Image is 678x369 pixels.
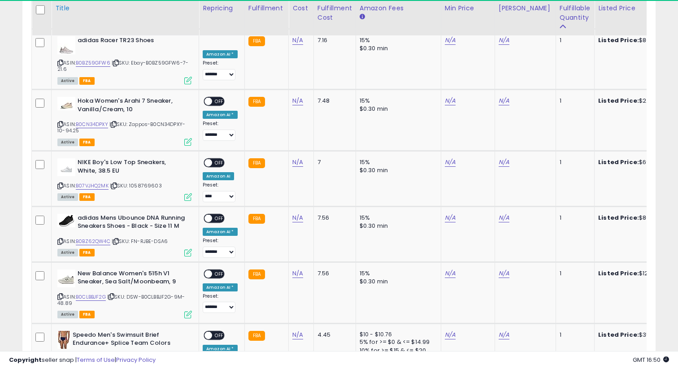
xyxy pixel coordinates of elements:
[560,4,591,22] div: Fulfillable Quantity
[292,269,303,278] a: N/A
[212,214,226,222] span: OFF
[79,193,95,201] span: FBA
[598,331,673,339] div: $35.00
[360,338,434,346] div: 5% for >= $0 & <= $14.99
[360,13,365,21] small: Amazon Fees.
[55,4,195,13] div: Title
[360,278,434,286] div: $0.30 min
[77,356,115,364] a: Terms of Use
[203,283,238,291] div: Amazon AI *
[598,330,639,339] b: Listed Price:
[203,172,234,180] div: Amazon AI
[57,269,192,317] div: ASIN:
[57,269,75,287] img: 31jdaR68-9L._SL40_.jpg
[76,121,108,128] a: B0CN34DPXY
[203,228,238,236] div: Amazon AI *
[57,293,185,307] span: | SKU: DSW-B0CLBBJF2G-9M-48.89
[78,269,187,288] b: New Balance Women's 515h V1 Sneaker, Sea Salt/Moonbeam, 9
[57,158,75,176] img: 21zM36KLVqL._SL40_.jpg
[560,269,587,278] div: 1
[79,249,95,256] span: FBA
[445,158,456,167] a: N/A
[203,111,238,119] div: Amazon AI *
[445,96,456,105] a: N/A
[598,4,676,13] div: Listed Price
[76,182,109,190] a: B07VJHQ2MK
[360,36,434,44] div: 15%
[57,97,75,110] img: 31OsnjVdvAL._SL40_.jpg
[360,222,434,230] div: $0.30 min
[79,77,95,85] span: FBA
[203,238,238,258] div: Preset:
[78,97,187,116] b: Hoka Women's Arahi 7 Sneaker, Vanilla/Cream, 10
[360,158,434,166] div: 15%
[73,331,182,350] b: Speedo Men's Swimsuit Brief Endurance+ Splice Team Colors
[360,105,434,113] div: $0.30 min
[499,158,509,167] a: N/A
[57,214,192,256] div: ASIN:
[598,36,639,44] b: Listed Price:
[598,269,673,278] div: $120.00
[57,331,70,349] img: 41wtdipSIdL._SL40_.jpg
[360,44,434,52] div: $0.30 min
[598,269,639,278] b: Listed Price:
[560,158,587,166] div: 1
[445,269,456,278] a: N/A
[598,97,673,105] div: $220.00
[560,331,587,339] div: 1
[317,36,349,44] div: 7.16
[360,166,434,174] div: $0.30 min
[560,97,587,105] div: 1
[360,4,437,13] div: Amazon Fees
[360,269,434,278] div: 15%
[57,36,75,54] img: 314pQOTipAL._SL40_.jpg
[57,59,188,73] span: | SKU: Ebay-B0BZ59GFW6-7-21.6
[598,36,673,44] div: $80.00
[360,331,434,339] div: $10 - $10.76
[203,50,238,58] div: Amazon AI *
[360,97,434,105] div: 15%
[57,77,78,85] span: All listings currently available for purchase on Amazon
[499,4,552,13] div: [PERSON_NAME]
[317,214,349,222] div: 7.56
[499,330,509,339] a: N/A
[248,269,265,279] small: FBA
[110,182,162,189] span: | SKU: 1058769603
[203,4,241,13] div: Repricing
[76,293,106,301] a: B0CLBBJF2G
[292,4,310,13] div: Cost
[57,214,75,227] img: 31ns0MQP4wL._SL40_.jpg
[9,356,156,365] div: seller snap | |
[76,238,110,245] a: B0BZ62QW4C
[57,139,78,146] span: All listings currently available for purchase on Amazon
[292,96,303,105] a: N/A
[499,269,509,278] a: N/A
[57,97,192,145] div: ASIN:
[78,158,187,177] b: NIKE Boy's Low Top Sneakers, White, 38.5 EU
[598,214,673,222] div: $80.00
[78,36,187,47] b: adidas Racer TR23 Shoes
[248,4,285,13] div: Fulfillment
[560,36,587,44] div: 1
[248,214,265,224] small: FBA
[317,97,349,105] div: 7.48
[212,331,226,339] span: OFF
[445,36,456,45] a: N/A
[317,331,349,339] div: 4.45
[203,293,238,313] div: Preset:
[317,158,349,166] div: 7
[292,36,303,45] a: N/A
[317,4,352,22] div: Fulfillment Cost
[57,36,192,83] div: ASIN:
[248,331,265,341] small: FBA
[212,159,226,167] span: OFF
[598,158,639,166] b: Listed Price:
[57,249,78,256] span: All listings currently available for purchase on Amazon
[292,213,303,222] a: N/A
[203,182,238,202] div: Preset:
[499,96,509,105] a: N/A
[212,270,226,278] span: OFF
[499,36,509,45] a: N/A
[598,158,673,166] div: $69.00
[57,158,192,200] div: ASIN:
